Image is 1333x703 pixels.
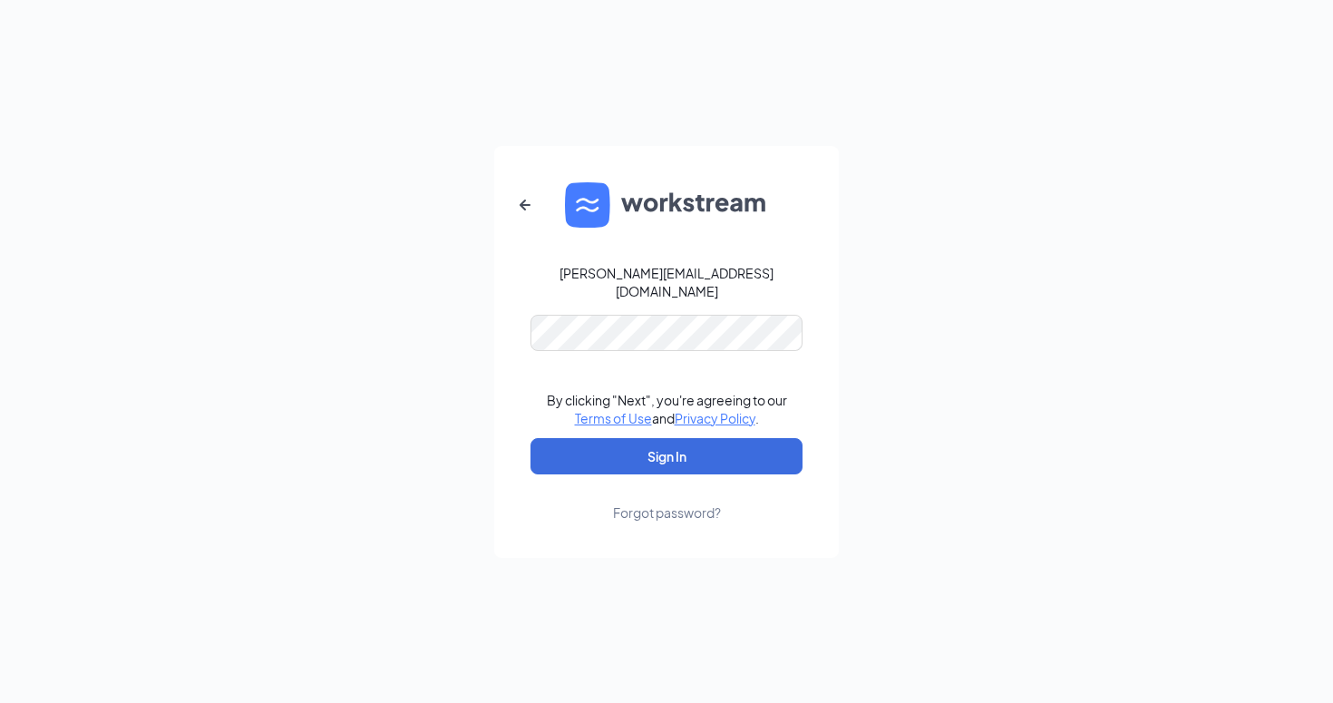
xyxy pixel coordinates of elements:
[575,410,652,426] a: Terms of Use
[503,183,547,227] button: ArrowLeftNew
[565,182,768,228] img: WS logo and Workstream text
[675,410,755,426] a: Privacy Policy
[613,474,721,522] a: Forgot password?
[613,503,721,522] div: Forgot password?
[530,264,803,300] div: [PERSON_NAME][EMAIL_ADDRESS][DOMAIN_NAME]
[530,438,803,474] button: Sign In
[514,194,536,216] svg: ArrowLeftNew
[547,391,787,427] div: By clicking "Next", you're agreeing to our and .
